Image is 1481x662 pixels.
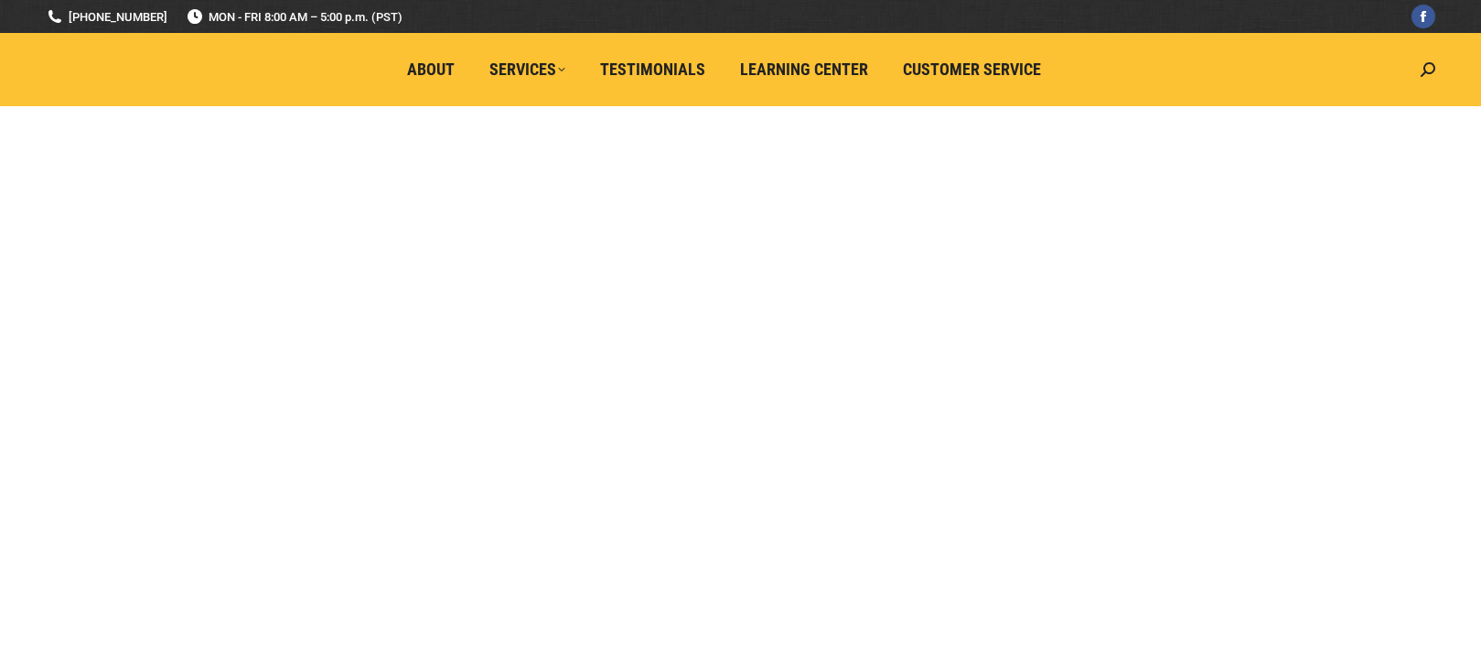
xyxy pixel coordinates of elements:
[407,60,455,80] span: About
[1411,5,1435,28] a: Facebook page opens in new window
[740,60,868,80] span: Learning Center
[727,52,881,87] a: Learning Center
[903,60,1041,80] span: Customer Service
[600,60,705,80] span: Testimonials
[890,52,1054,87] a: Customer Service
[46,8,167,26] a: [PHONE_NUMBER]
[186,8,402,26] span: MON - FRI 8:00 AM – 5:00 p.m. (PST)
[394,52,467,87] a: About
[489,60,565,80] span: Services
[587,52,718,87] a: Testimonials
